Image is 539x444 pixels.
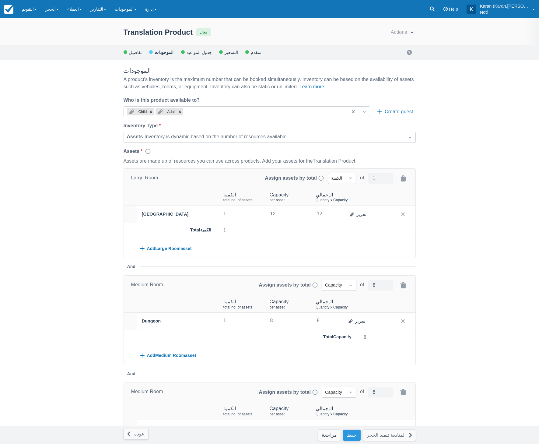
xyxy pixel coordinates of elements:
strong: Dungeon [142,318,161,325]
button: لمتابعة تنفيذ الحجز [363,430,416,441]
span: Help [449,7,458,12]
div: Adult [165,108,177,115]
p: Karan (Karan.[PERSON_NAME]) [480,3,529,9]
p: Noti [480,9,529,15]
strong: And [127,264,135,269]
div: of [360,388,364,395]
button: تحرير [348,211,369,218]
strong: Alchemist Lair [142,425,172,432]
label: Inventory Type [124,122,163,129]
div: Capacity [325,389,342,396]
a: جدول المواعيد [181,50,219,54]
div: جدول المواعيد [186,51,212,54]
span: Dropdown icon [348,175,354,181]
button: تحرير [346,425,368,432]
i: Help [443,7,448,11]
div: Capacity [269,405,289,412]
strong: [GEOGRAPHIC_DATA] [142,211,189,218]
a: مراجعة [318,430,341,441]
span: Dropdown icon [407,134,413,140]
span: Dropdown icon [348,282,354,288]
div: Translation Product [124,28,197,37]
div: Remove Adult [177,108,183,115]
strong: Assets [127,134,143,139]
div: Capacity [269,191,289,199]
strong: Assign assets by total [259,282,311,287]
div: per asset [269,305,287,310]
div: Large Room [131,174,158,181]
div: Medium Room [131,388,163,395]
div: الإجمالي [316,405,333,412]
button: حفظ [343,430,360,441]
div: Quantity x Capacity [316,198,350,203]
div: تفاصيل [128,51,142,54]
span: عودة [124,428,145,439]
div: per asset [269,412,287,417]
div: 12 [314,210,322,217]
div: 8 [314,424,320,432]
button: Actions [388,27,417,38]
button: AddLarge Roomasset [137,243,194,254]
div: Quantity x Capacity [316,305,350,310]
button: عودة [124,428,149,439]
strong: And [127,371,135,376]
div: الكمية [223,298,236,305]
div: Quantity x Capacity [316,412,350,417]
div: الكمية [331,175,342,182]
div: الموجودات [154,51,174,54]
a: تفاصيل [124,50,149,54]
div: A product's inventory is the maximum number that can be booked simultaneously. Inventory can be b... [124,76,416,90]
div: التسعير [224,51,238,54]
div: 8 [268,317,273,324]
div: Remove Child [148,108,154,115]
div: 1 [221,424,226,432]
div: الإجمالي [316,298,333,305]
div: per asset [269,198,287,203]
div: الكمية [223,191,236,199]
span: Dropdown icon [361,109,367,115]
button: AddMedium Roomasset [137,350,199,361]
div: 1 [221,317,226,324]
div: Assets are made up of resources you can use across products. Add your assets for the Translation ... [124,157,357,165]
strong: Total الكمية [128,227,221,234]
div: Capacity [269,298,289,305]
div: 12 [268,210,275,217]
div: total no. of assets [223,305,255,310]
strong: Assign assets by total [265,175,317,181]
label: Assets [124,148,145,155]
a: الموجودات [149,50,181,54]
img: checkfront-main-nav-mini-logo.png [4,5,13,14]
div: 8 [268,424,273,432]
div: 8 [314,317,320,324]
div: total no. of assets [223,412,255,417]
div: الإجمالي [316,191,333,199]
div: 1 [221,227,268,234]
div: Child [137,108,148,115]
label: Who is this product available to? [124,97,202,104]
span: Dropdown icon [348,389,354,395]
div: total no. of assets [223,198,255,203]
button: Create new guest type [375,106,416,117]
div: of [360,281,364,288]
div: الكمية [223,405,236,412]
div: 8 [361,334,408,341]
button: تحرير [346,318,368,325]
div: K [467,5,476,14]
a: Learn more [299,84,324,89]
div: Medium Room [131,281,163,288]
strong: Total Capacity [128,334,361,340]
label: فعال [196,28,211,36]
a: متقدم [245,50,269,54]
div: 1 [221,210,226,217]
div: of [360,174,364,181]
strong: Assign assets by total [259,389,311,395]
div: Capacity [325,282,342,289]
div: الموجودات [124,67,416,75]
a: التسعير [219,50,245,54]
div: - Inventory is dynamic based on the number of resources available [127,133,401,140]
div: متقدم [250,51,261,54]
